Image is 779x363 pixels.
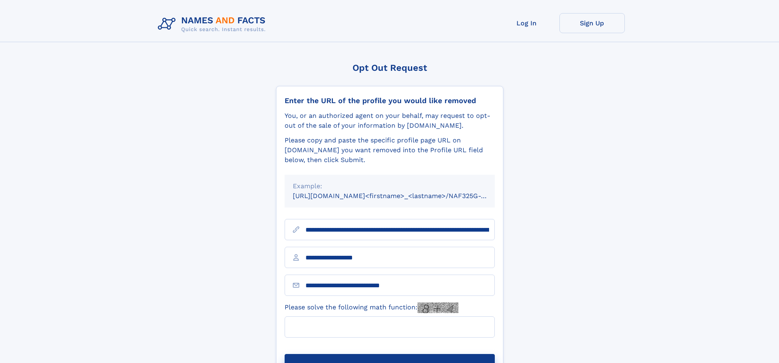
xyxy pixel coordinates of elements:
div: You, or an authorized agent on your behalf, may request to opt-out of the sale of your informatio... [285,111,495,131]
div: Please copy and paste the specific profile page URL on [DOMAIN_NAME] you want removed into the Pr... [285,135,495,165]
div: Example: [293,181,487,191]
small: [URL][DOMAIN_NAME]<firstname>_<lastname>/NAF325G-xxxxxxxx [293,192,510,200]
div: Enter the URL of the profile you would like removed [285,96,495,105]
label: Please solve the following math function: [285,302,458,313]
img: Logo Names and Facts [155,13,272,35]
a: Log In [494,13,559,33]
a: Sign Up [559,13,625,33]
div: Opt Out Request [276,63,503,73]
